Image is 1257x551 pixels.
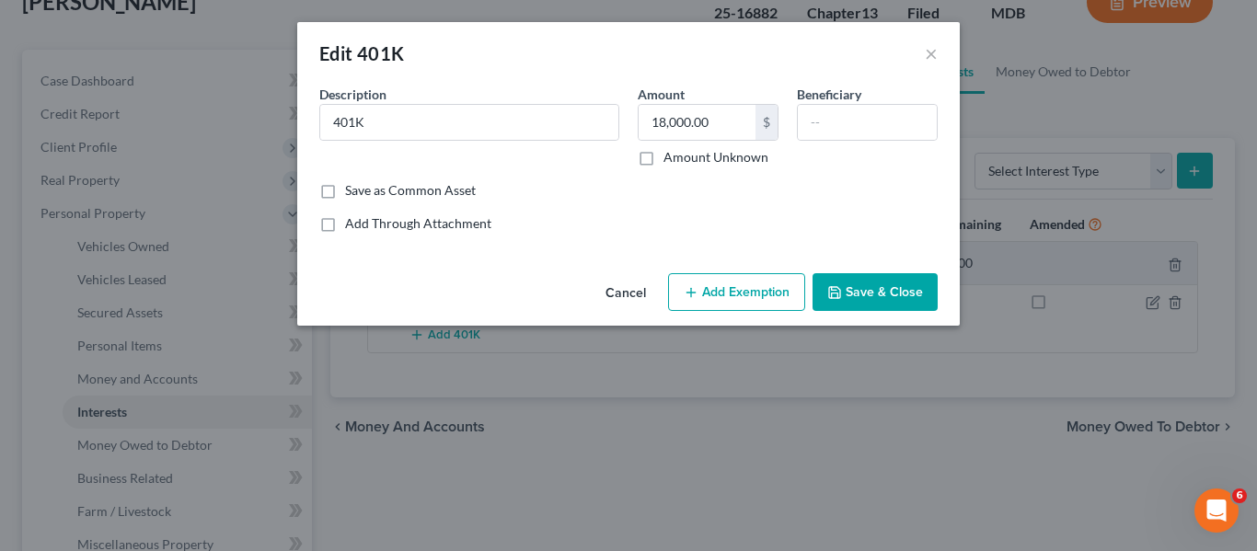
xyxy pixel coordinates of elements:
input: Describe... [320,105,618,140]
input: -- [798,105,937,140]
label: Beneficiary [797,85,861,104]
label: Save as Common Asset [345,181,476,200]
div: Edit 401K [319,40,405,66]
button: Cancel [591,275,661,312]
input: 0.00 [639,105,755,140]
button: Add Exemption [668,273,805,312]
label: Add Through Attachment [345,214,491,233]
span: Description [319,86,386,102]
div: $ [755,105,778,140]
iframe: Intercom live chat [1194,488,1239,533]
label: Amount Unknown [663,148,768,166]
button: Save & Close [813,273,938,312]
button: × [925,42,938,64]
label: Amount [638,85,685,104]
span: 6 [1232,488,1247,503]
